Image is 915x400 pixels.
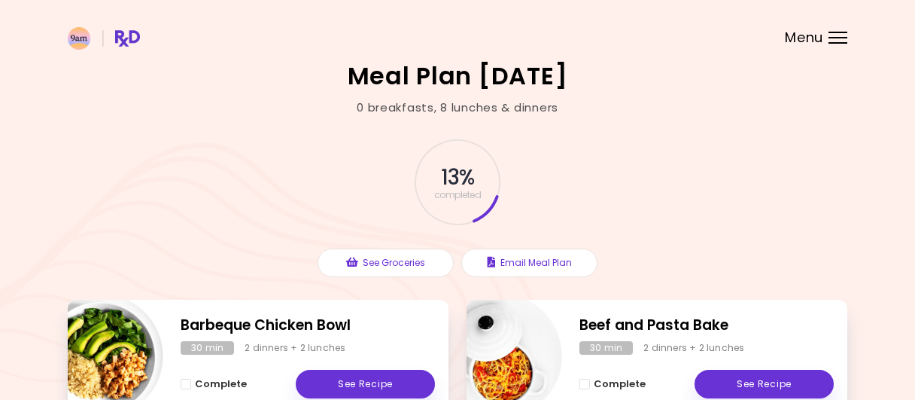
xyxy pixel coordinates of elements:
[245,341,345,355] div: 2 dinners + 2 lunches
[461,249,597,277] button: Email Meal Plan
[785,31,823,44] span: Menu
[181,375,247,393] button: Complete - Barbeque Chicken Bowl
[643,341,744,355] div: 2 dinners + 2 lunches
[357,99,558,117] div: 0 breakfasts , 8 lunches & dinners
[296,370,435,398] a: See Recipe - Barbeque Chicken Bowl
[579,315,834,337] h2: Beef and Pasta Bake
[181,315,435,337] h2: Barbeque Chicken Bowl
[594,378,646,390] span: Complete
[318,249,454,277] button: See Groceries
[579,341,633,355] div: 30 min
[181,341,234,355] div: 30 min
[195,378,247,390] span: Complete
[348,64,568,88] h2: Meal Plan [DATE]
[434,191,482,200] span: completed
[68,27,140,50] img: RxDiet
[695,370,834,398] a: See Recipe - Beef and Pasta Bake
[441,165,474,191] span: 13 %
[579,375,646,393] button: Complete - Beef and Pasta Bake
